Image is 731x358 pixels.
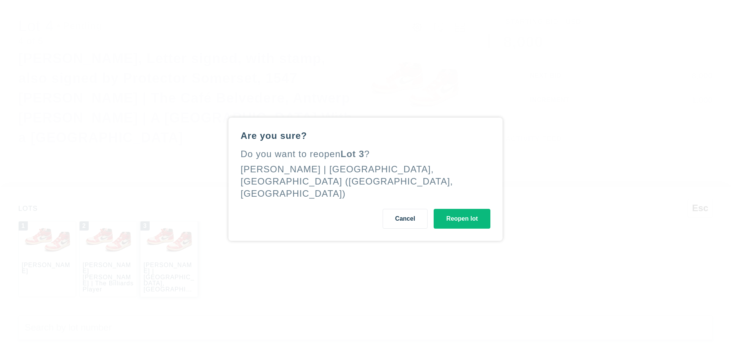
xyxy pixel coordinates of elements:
[241,164,453,199] div: [PERSON_NAME] | [GEOGRAPHIC_DATA], [GEOGRAPHIC_DATA] ([GEOGRAPHIC_DATA], [GEOGRAPHIC_DATA])
[434,209,490,229] button: Reopen lot
[241,148,490,160] div: Do you want to reopen ?
[383,209,428,229] button: Cancel
[241,130,490,142] div: Are you sure?
[341,149,364,159] span: Lot 3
